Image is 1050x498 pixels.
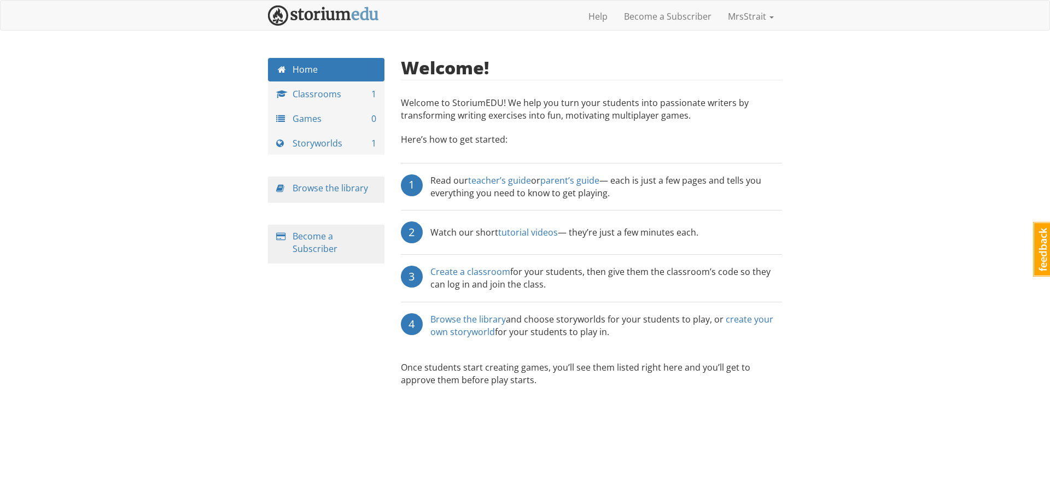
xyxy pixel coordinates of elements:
p: Here’s how to get started: [401,133,783,157]
a: Help [580,3,616,30]
div: 2 [401,221,423,243]
a: parent’s guide [540,174,599,186]
a: Browse the library [293,182,368,194]
a: teacher’s guide [468,174,531,186]
a: MrsStrait [720,3,782,30]
h2: Welcome! [401,58,489,77]
a: Storyworlds 1 [268,132,384,155]
span: 1 [371,137,376,150]
p: Once students start creating games, you’ll see them listed right here and you’ll get to approve t... [401,361,783,386]
a: Games 0 [268,107,384,131]
div: and choose storyworlds for your students to play, or for your students to play in. [430,313,783,338]
a: Browse the library [430,313,506,325]
div: 1 [401,174,423,196]
a: Classrooms 1 [268,83,384,106]
div: Read our or — each is just a few pages and tells you everything you need to know to get playing. [430,174,783,200]
img: StoriumEDU [268,5,379,26]
a: create your own storyworld [430,313,773,338]
a: tutorial videos [498,226,558,238]
p: Welcome to StoriumEDU! We help you turn your students into passionate writers by transforming wri... [401,97,783,127]
a: Become a Subscriber [293,230,337,255]
a: Become a Subscriber [616,3,720,30]
div: for your students, then give them the classroom’s code so they can log in and join the class. [430,266,783,291]
div: 3 [401,266,423,288]
div: Watch our short — they’re just a few minutes each. [430,221,698,243]
a: Home [268,58,384,81]
span: 0 [371,113,376,125]
a: Create a classroom [430,266,510,278]
div: 4 [401,313,423,335]
span: 1 [371,88,376,101]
